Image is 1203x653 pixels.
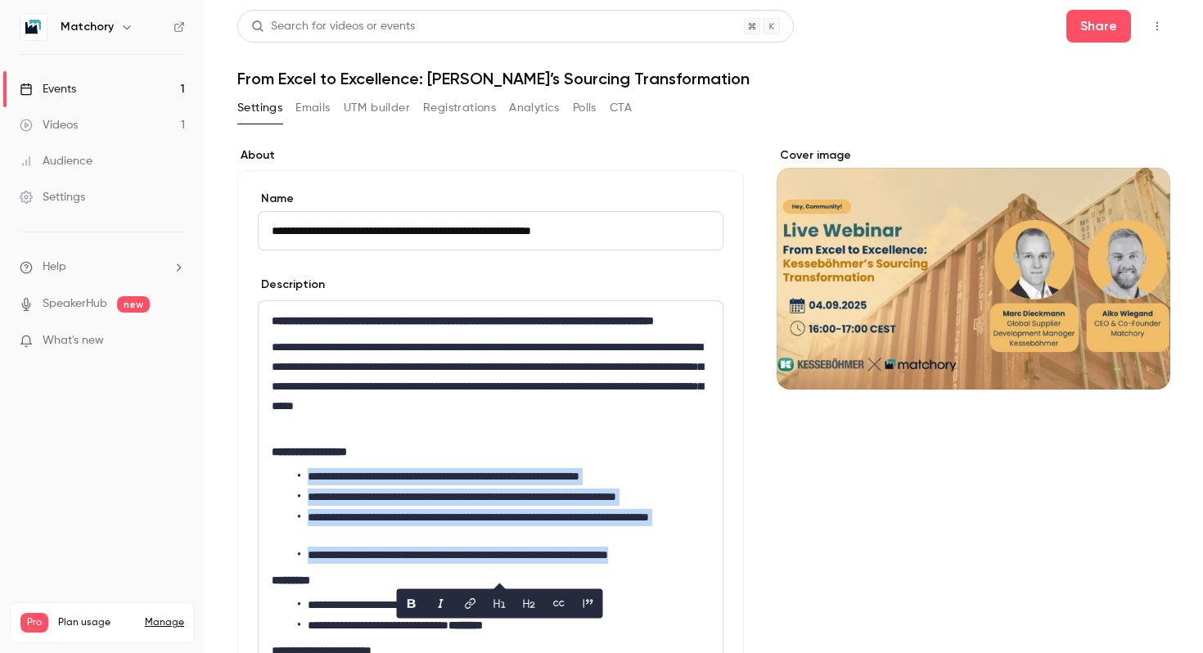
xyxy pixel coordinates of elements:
[237,95,282,121] button: Settings
[777,147,1170,164] label: Cover image
[20,14,47,40] img: Matchory
[428,591,454,617] button: italic
[258,191,723,207] label: Name
[610,95,632,121] button: CTA
[61,19,114,35] h6: Matchory
[20,189,85,205] div: Settings
[20,81,76,97] div: Events
[58,616,135,629] span: Plan usage
[777,147,1170,390] section: Cover image
[20,117,78,133] div: Videos
[237,147,744,164] label: About
[457,591,484,617] button: link
[344,95,410,121] button: UTM builder
[1066,10,1131,43] button: Share
[20,153,92,169] div: Audience
[573,95,597,121] button: Polls
[43,332,104,349] span: What's new
[399,591,425,617] button: bold
[258,277,325,293] label: Description
[251,18,415,35] div: Search for videos or events
[43,259,66,276] span: Help
[20,613,48,633] span: Pro
[145,616,184,629] a: Manage
[423,95,496,121] button: Registrations
[575,591,601,617] button: blockquote
[43,295,107,313] a: SpeakerHub
[295,95,330,121] button: Emails
[509,95,560,121] button: Analytics
[237,69,1170,88] h1: From Excel to Excellence: [PERSON_NAME]’s Sourcing Transformation
[117,296,150,313] span: new
[20,259,185,276] li: help-dropdown-opener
